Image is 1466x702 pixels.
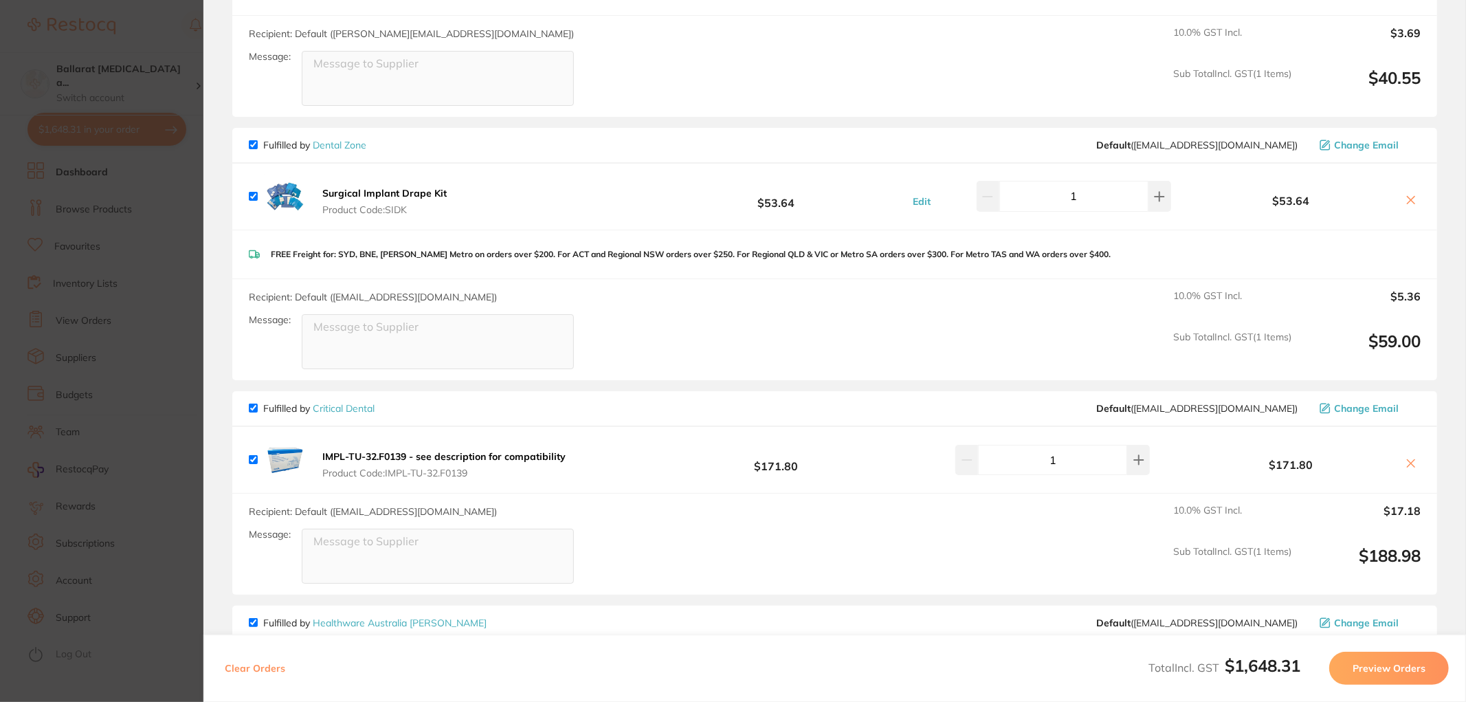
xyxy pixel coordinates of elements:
span: 10.0 % GST Incl. [1173,27,1291,57]
span: info@criticaldental.com.au [1096,403,1298,414]
b: Surgical Implant Drape Kit [322,187,447,199]
span: Total Incl. GST [1148,661,1300,674]
span: hello@dentalzone.com.au [1096,140,1298,151]
span: Sub Total Incl. GST ( 1 Items) [1173,546,1291,584]
p: Fulfilled by [263,140,366,151]
img: Nzkwemx0YQ [263,175,307,219]
p: Fulfilled by [263,617,487,628]
b: Default [1096,402,1131,415]
span: Change Email [1334,140,1399,151]
span: 10.0 % GST Incl. [1173,505,1291,535]
b: $53.64 [659,184,893,209]
button: Change Email [1315,402,1421,415]
span: info@healthwareaustralia.com.au [1096,617,1298,628]
button: Surgical Implant Drape Kit Product Code:SIDK [318,187,451,216]
label: Message: [249,51,291,63]
span: Sub Total Incl. GST ( 1 Items) [1173,331,1291,369]
span: Sub Total Incl. GST ( 1 Items) [1173,68,1291,106]
span: Recipient: Default ( [EMAIL_ADDRESS][DOMAIN_NAME] ) [249,505,497,518]
span: Recipient: Default ( [EMAIL_ADDRESS][DOMAIN_NAME] ) [249,291,497,303]
button: Edit [909,195,935,208]
span: Product Code: SIDK [322,204,447,215]
b: $171.80 [1186,459,1396,471]
b: Default [1096,617,1131,629]
span: 10.0 % GST Incl. [1173,290,1291,320]
span: Product Code: IMPL-TU-32.F0139 [322,468,566,479]
output: $17.18 [1302,505,1421,535]
p: Fulfilled by [263,403,375,414]
button: Clear Orders [221,652,289,685]
b: $1,648.31 [1225,655,1300,676]
output: $188.98 [1302,546,1421,584]
button: Preview Orders [1329,652,1449,685]
button: Change Email [1315,617,1421,629]
label: Message: [249,314,291,326]
span: Recipient: Default ( [PERSON_NAME][EMAIL_ADDRESS][DOMAIN_NAME] ) [249,28,574,40]
span: Change Email [1334,403,1399,414]
a: Critical Dental [313,402,375,415]
output: $40.55 [1302,68,1421,106]
b: Default [1096,139,1131,151]
a: Dental Zone [313,139,366,151]
a: Healthware Australia [PERSON_NAME] [313,617,487,629]
output: $5.36 [1302,290,1421,320]
img: NjBmbTg4aw [263,438,307,482]
label: Message: [249,529,291,540]
span: Change Email [1334,617,1399,628]
p: FREE Freight for: SYD, BNE, [PERSON_NAME] Metro on orders over $200. For ACT and Regional NSW ord... [271,250,1111,259]
b: $171.80 [659,448,893,473]
b: $53.64 [1186,195,1396,207]
output: $3.69 [1302,27,1421,57]
b: IMPL-TU-32.F0139 - see description for compatibility [322,450,566,463]
button: Change Email [1315,139,1421,151]
output: $59.00 [1302,331,1421,369]
button: IMPL-TU-32.F0139 - see description for compatibility Product Code:IMPL-TU-32.F0139 [318,450,570,479]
